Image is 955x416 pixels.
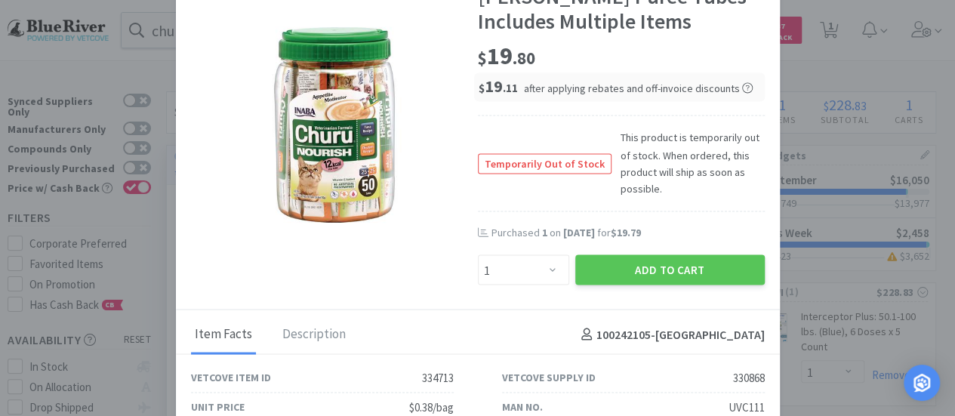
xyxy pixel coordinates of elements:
span: . 11 [503,81,518,95]
span: [DATE] [563,225,595,239]
div: $0.38/bag [409,398,454,416]
div: Description [279,316,350,354]
span: . 80 [513,48,535,69]
div: Vetcove Item ID [191,369,271,386]
div: Unit Price [191,399,245,415]
span: $ [478,48,487,69]
div: Vetcove Supply ID [502,369,596,386]
h4: 100242105 - [GEOGRAPHIC_DATA] [575,325,765,345]
div: Item Facts [191,316,256,354]
div: Man No. [502,399,543,415]
span: This product is temporarily out of stock. When ordered, this product will ship as soon as possible. [612,130,765,198]
div: Purchased on for [491,225,765,240]
span: 19 [478,42,535,72]
div: Open Intercom Messenger [904,365,940,401]
span: after applying rebates and off-invoice discounts [524,82,753,95]
button: Add to Cart [575,255,765,285]
img: d1e1ed887ca8400f809c72db422613fe_330868.jpeg [236,26,433,223]
span: 19 [479,75,518,97]
span: $19.79 [611,225,641,239]
div: UVC111 [729,398,765,416]
span: Temporarily Out of Stock [479,154,611,173]
div: 334713 [422,368,454,387]
span: 1 [542,225,547,239]
span: $ [479,81,485,95]
div: 330868 [733,368,765,387]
